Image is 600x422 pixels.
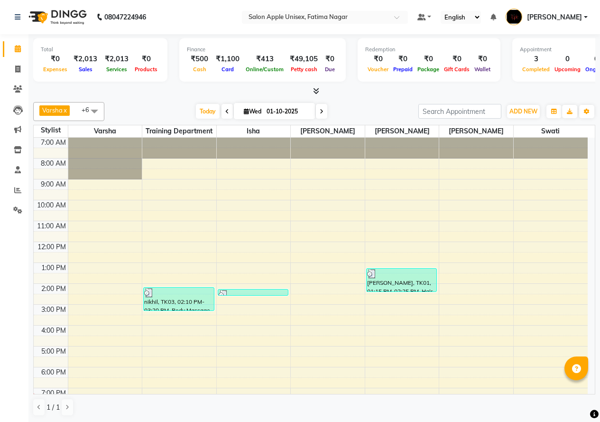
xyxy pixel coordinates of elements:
span: Isha [217,125,291,137]
span: Swati [514,125,588,137]
img: Tahira [506,9,522,25]
a: x [63,106,67,114]
div: Stylist [34,125,68,135]
span: [PERSON_NAME] [291,125,365,137]
div: ₹1,100 [212,54,243,65]
div: ₹0 [132,54,160,65]
div: Total [41,46,160,54]
span: Products [132,66,160,73]
div: ₹49,105 [286,54,322,65]
span: Services [104,66,129,73]
div: 8:00 AM [39,159,68,169]
div: ₹0 [472,54,493,65]
span: Card [219,66,236,73]
div: 6:00 PM [39,367,68,377]
div: nikhil, TK03, 02:10 PM-03:20 PM, Body Massage - Full body massage with steam - [DEMOGRAPHIC_DATA] [144,288,214,310]
div: shruti, TK02, 02:15 PM-02:25 PM, Threading - Eyebrows - [DEMOGRAPHIC_DATA] [218,290,288,295]
div: ₹0 [415,54,442,65]
span: Sales [76,66,95,73]
div: ₹0 [391,54,415,65]
div: 3:00 PM [39,305,68,315]
div: ₹2,013 [101,54,132,65]
button: ADD NEW [507,105,540,118]
span: Wallet [472,66,493,73]
div: 1:00 PM [39,263,68,273]
span: Completed [520,66,552,73]
div: 4:00 PM [39,326,68,336]
span: Varsha [42,106,63,114]
div: 7:00 AM [39,138,68,148]
div: ₹2,013 [70,54,101,65]
span: Gift Cards [442,66,472,73]
span: Petty cash [288,66,320,73]
div: 10:00 AM [35,200,68,210]
span: Due [323,66,337,73]
img: logo [24,4,89,30]
span: Training Department [142,125,216,137]
span: ADD NEW [509,108,537,115]
div: ₹0 [41,54,70,65]
div: ₹0 [365,54,391,65]
b: 08047224946 [104,4,146,30]
div: ₹413 [243,54,286,65]
input: 2025-10-01 [264,104,311,119]
span: [PERSON_NAME] [439,125,513,137]
div: 0 [552,54,583,65]
div: Finance [187,46,338,54]
span: Online/Custom [243,66,286,73]
span: Cash [191,66,209,73]
div: 7:00 PM [39,388,68,398]
div: ₹0 [322,54,338,65]
span: [PERSON_NAME] [365,125,439,137]
div: 12:00 PM [36,242,68,252]
div: 2:00 PM [39,284,68,294]
span: Today [196,104,220,119]
span: Voucher [365,66,391,73]
span: Upcoming [552,66,583,73]
span: Package [415,66,442,73]
span: 1 / 1 [46,403,60,413]
div: 11:00 AM [35,221,68,231]
div: ₹0 [442,54,472,65]
div: 5:00 PM [39,347,68,356]
div: 3 [520,54,552,65]
div: ₹500 [187,54,212,65]
div: [PERSON_NAME], TK01, 01:15 PM-02:25 PM, Hair Cut - [DEMOGRAPHIC_DATA],Threading - Eyebrows - [DEM... [367,269,437,291]
span: [PERSON_NAME] [527,12,582,22]
span: Expenses [41,66,70,73]
span: Wed [241,108,264,115]
div: Redemption [365,46,493,54]
input: Search Appointment [418,104,501,119]
span: Varsha [68,125,142,137]
span: Prepaid [391,66,415,73]
div: 9:00 AM [39,179,68,189]
span: +6 [82,106,96,113]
